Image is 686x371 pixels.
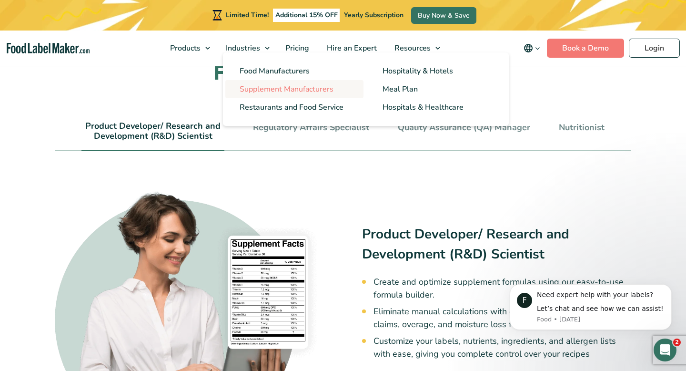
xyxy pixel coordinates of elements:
a: Products [161,31,215,66]
a: Regulatory Affairs Specialist [253,123,369,133]
span: Additional 15% OFF [273,9,340,22]
span: Pricing [282,43,310,53]
span: Restaurants and Food Service [240,102,343,113]
span: 2 [673,339,681,346]
span: Food Manufacturers [240,66,310,76]
a: Book a Demo [547,39,624,58]
span: Products [167,43,202,53]
span: Meal Plan [383,84,418,94]
li: Eliminate manual calculations with our built-in automated formula claims, overage, and moisture l... [373,305,631,331]
a: Pricing [277,31,316,66]
a: Hospitality & Hotels [368,62,506,80]
a: Quality Assurance (QA) Manager [398,123,530,133]
a: Nutritionist [559,123,605,133]
a: Login [629,39,680,58]
a: Resources [386,31,445,66]
a: Industries [217,31,274,66]
a: Supplement Manufacturers [225,80,363,98]
li: Nutritionist [559,121,605,152]
li: Customize your labels, nutrients, ingredients, and allergen lists with ease, giving you complete ... [373,335,631,361]
iframe: Intercom live chat [654,339,676,361]
li: Product Developer/ Research and Development (R&D) Scientist [81,121,224,152]
span: Supplement Manufacturers [240,84,333,94]
a: Restaurants and Food Service [225,98,363,116]
a: Buy Now & Save [411,7,476,24]
span: Resources [392,43,432,53]
span: Limited Time! [226,10,269,20]
a: Food Manufacturers [225,62,363,80]
span: Yearly Subscription [344,10,404,20]
span: Hospitals & Healthcare [383,102,464,113]
a: Hospitals & Healthcare [368,98,506,116]
span: Industries [223,43,261,53]
iframe: Intercom notifications message [495,270,686,345]
a: Meal Plan [368,80,506,98]
a: Hire an Expert [318,31,383,66]
span: Hire an Expert [324,43,378,53]
a: Product Developer/ Research and Development (R&D) Scientist [81,121,224,142]
h3: Product Developer/ Research and Development (R&D) Scientist [362,224,631,264]
li: Quality Assurance (QA) Manager [398,121,530,152]
li: Regulatory Affairs Specialist [253,121,369,152]
li: Create and optimize supplement formulas using our easy-to-use formula builder. [373,276,631,301]
span: Hospitality & Hotels [383,66,453,76]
